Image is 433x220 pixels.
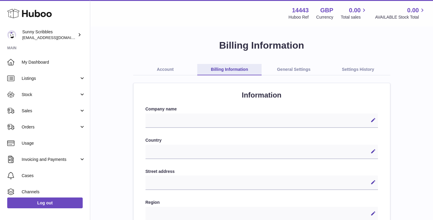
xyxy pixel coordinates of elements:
a: Billing Information [197,64,262,75]
a: General Settings [262,64,326,75]
span: Total sales [341,14,367,20]
span: 0.00 [349,6,361,14]
div: Sunny Scribbles [22,29,76,41]
a: Log out [7,197,83,208]
label: Company name [146,106,378,112]
div: Currency [316,14,333,20]
span: Stock [22,92,79,98]
label: Region [146,200,378,205]
div: Huboo Ref [289,14,309,20]
span: 0.00 [407,6,419,14]
a: Settings History [326,64,390,75]
img: bemanager811@gmail.com [7,30,16,39]
a: 0.00 AVAILABLE Stock Total [375,6,426,20]
label: Country [146,137,378,143]
span: Listings [22,76,79,81]
span: Orders [22,124,79,130]
span: Invoicing and Payments [22,157,79,162]
span: Sales [22,108,79,114]
label: Street address [146,169,378,174]
span: AVAILABLE Stock Total [375,14,426,20]
a: Account [133,64,198,75]
span: My Dashboard [22,59,85,65]
span: Usage [22,140,85,146]
h1: Billing Information [100,39,423,52]
span: Channels [22,189,85,195]
h2: Information [146,90,378,100]
strong: GBP [320,6,333,14]
span: [EMAIL_ADDRESS][DOMAIN_NAME] [22,35,88,40]
strong: 14443 [292,6,309,14]
span: Cases [22,173,85,179]
a: 0.00 Total sales [341,6,367,20]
